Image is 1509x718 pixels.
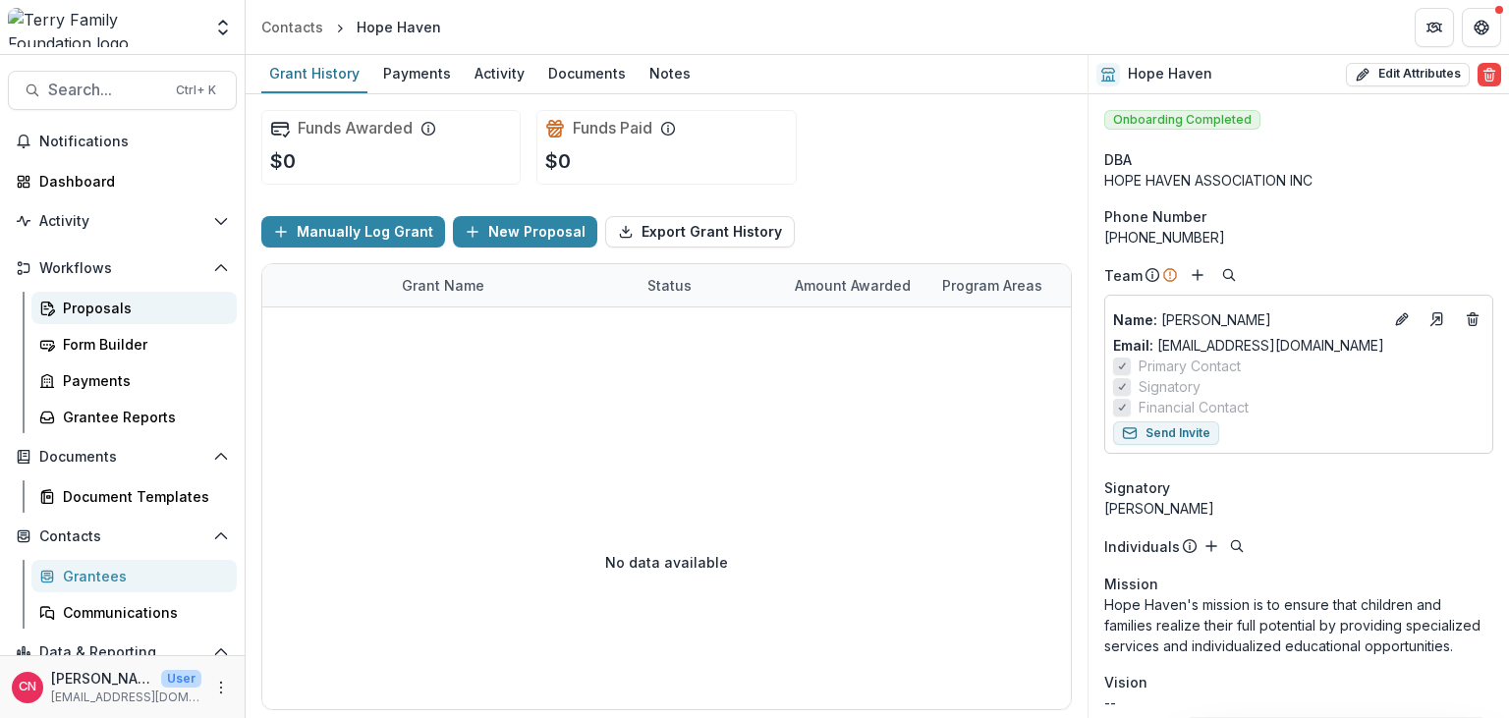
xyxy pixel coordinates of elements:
[19,681,36,693] div: Carol Nieves
[51,689,201,706] p: [EMAIL_ADDRESS][DOMAIN_NAME]
[1478,63,1501,86] button: Delete
[39,213,205,230] span: Activity
[1139,356,1241,376] span: Primary Contact
[573,119,652,138] h2: Funds Paid
[930,264,1078,306] div: Program Areas
[1104,265,1143,286] p: Team
[545,146,571,176] p: $0
[930,275,1054,296] div: Program Areas
[261,17,323,37] div: Contacts
[270,146,296,176] p: $0
[298,119,413,138] h2: Funds Awarded
[390,264,636,306] div: Grant Name
[31,292,237,324] a: Proposals
[1104,206,1206,227] span: Phone Number
[1346,63,1470,86] button: Edit Attributes
[1104,110,1260,130] span: Onboarding Completed
[31,596,237,629] a: Communications
[261,216,445,248] button: Manually Log Grant
[31,480,237,513] a: Document Templates
[63,298,221,318] div: Proposals
[783,264,930,306] div: Amount Awarded
[1104,672,1147,692] span: Vision
[467,59,532,87] div: Activity
[467,55,532,93] a: Activity
[1415,8,1454,47] button: Partners
[605,216,795,248] button: Export Grant History
[172,80,220,101] div: Ctrl + K
[8,252,237,284] button: Open Workflows
[63,334,221,355] div: Form Builder
[453,216,597,248] button: New Proposal
[31,364,237,397] a: Payments
[1139,376,1201,397] span: Signatory
[31,328,237,360] a: Form Builder
[1113,309,1382,330] a: Name: [PERSON_NAME]
[1113,335,1384,356] a: Email: [EMAIL_ADDRESS][DOMAIN_NAME]
[1217,263,1241,287] button: Search
[1186,263,1209,287] button: Add
[8,126,237,157] button: Notifications
[357,17,441,37] div: Hope Haven
[8,636,237,668] button: Open Data & Reporting
[1139,397,1249,417] span: Financial Contact
[1104,149,1132,170] span: DBA
[253,13,331,41] a: Contacts
[8,71,237,110] button: Search...
[51,668,153,689] p: [PERSON_NAME]
[63,407,221,427] div: Grantee Reports
[261,55,367,93] a: Grant History
[63,602,221,623] div: Communications
[1104,536,1180,557] p: Individuals
[1390,307,1414,331] button: Edit
[63,370,221,391] div: Payments
[39,528,205,545] span: Contacts
[1104,498,1493,519] div: [PERSON_NAME]
[161,670,201,688] p: User
[8,165,237,197] a: Dashboard
[1113,337,1153,354] span: Email:
[1128,66,1212,83] h2: Hope Haven
[63,486,221,507] div: Document Templates
[1461,307,1484,331] button: Deletes
[261,59,367,87] div: Grant History
[540,59,634,87] div: Documents
[636,264,783,306] div: Status
[1113,309,1382,330] p: [PERSON_NAME]
[8,205,237,237] button: Open Activity
[1104,594,1493,656] p: Hope Haven's mission is to ensure that children and families realize their full potential by prov...
[375,59,459,87] div: Payments
[39,644,205,661] span: Data & Reporting
[253,13,449,41] nav: breadcrumb
[783,275,922,296] div: Amount Awarded
[605,552,728,573] p: No data available
[39,449,205,466] span: Documents
[1225,534,1249,558] button: Search
[209,676,233,699] button: More
[48,81,164,99] span: Search...
[1113,311,1157,328] span: Name :
[8,441,237,472] button: Open Documents
[1104,227,1493,248] div: [PHONE_NUMBER]
[63,566,221,586] div: Grantees
[39,171,221,192] div: Dashboard
[31,560,237,592] a: Grantees
[31,401,237,433] a: Grantee Reports
[39,260,205,277] span: Workflows
[1104,170,1493,191] div: HOPE HAVEN ASSOCIATION INC
[390,275,496,296] div: Grant Name
[1104,574,1158,594] span: Mission
[642,59,699,87] div: Notes
[642,55,699,93] a: Notes
[540,55,634,93] a: Documents
[636,275,703,296] div: Status
[1104,477,1170,498] span: Signatory
[209,8,237,47] button: Open entity switcher
[1422,304,1453,335] a: Go to contact
[1113,421,1219,445] button: Send Invite
[1200,534,1223,558] button: Add
[39,134,229,150] span: Notifications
